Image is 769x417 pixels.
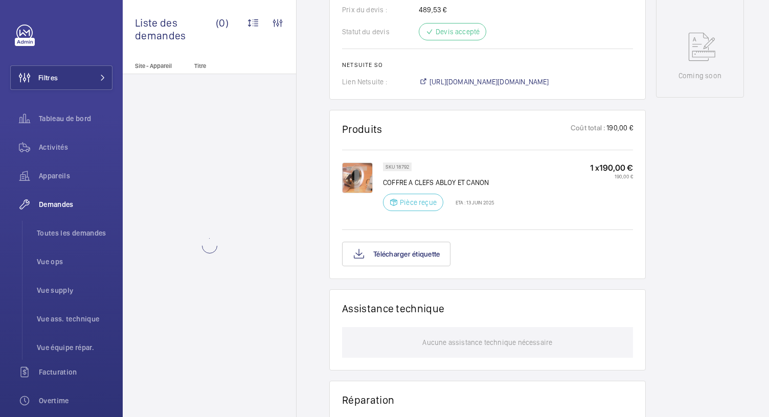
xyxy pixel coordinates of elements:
[386,165,409,169] p: SKU 18792
[39,367,112,377] span: Facturation
[10,65,112,90] button: Filtres
[37,228,112,238] span: Toutes les demandes
[123,62,190,69] p: Site - Appareil
[38,73,58,83] span: Filtres
[39,396,112,406] span: Overtime
[342,61,633,68] h2: Netsuite SO
[37,314,112,324] span: Vue ass. technique
[342,163,373,193] img: Ey2IFJ61DxKa2foqipoWq3WAbqfy8U67E1IpNR07F0TIyC5p.png
[37,285,112,295] span: Vue supply
[135,16,216,42] span: Liste des demandes
[590,163,633,173] p: 1 x 190,00 €
[342,302,444,315] h1: Assistance technique
[678,71,721,81] p: Coming soon
[571,123,605,135] p: Coût total :
[422,327,552,358] p: Aucune assistance technique nécessaire
[39,199,112,210] span: Demandes
[194,62,262,69] p: Titre
[37,342,112,353] span: Vue équipe répar.
[342,393,633,406] h1: Réparation
[39,171,112,181] span: Appareils
[383,177,494,188] p: COFFRE A CLEFS ABLOY ET CANON
[39,113,112,124] span: Tableau de bord
[419,77,549,87] a: [URL][DOMAIN_NAME][DOMAIN_NAME]
[449,199,494,205] p: ETA : 13 juin 2025
[400,197,437,207] p: Pièce reçue
[590,173,633,179] p: 190,00 €
[37,257,112,267] span: Vue ops
[342,123,382,135] h1: Produits
[429,77,549,87] span: [URL][DOMAIN_NAME][DOMAIN_NAME]
[342,242,450,266] button: Télécharger étiquette
[39,142,112,152] span: Activités
[605,123,632,135] p: 190,00 €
